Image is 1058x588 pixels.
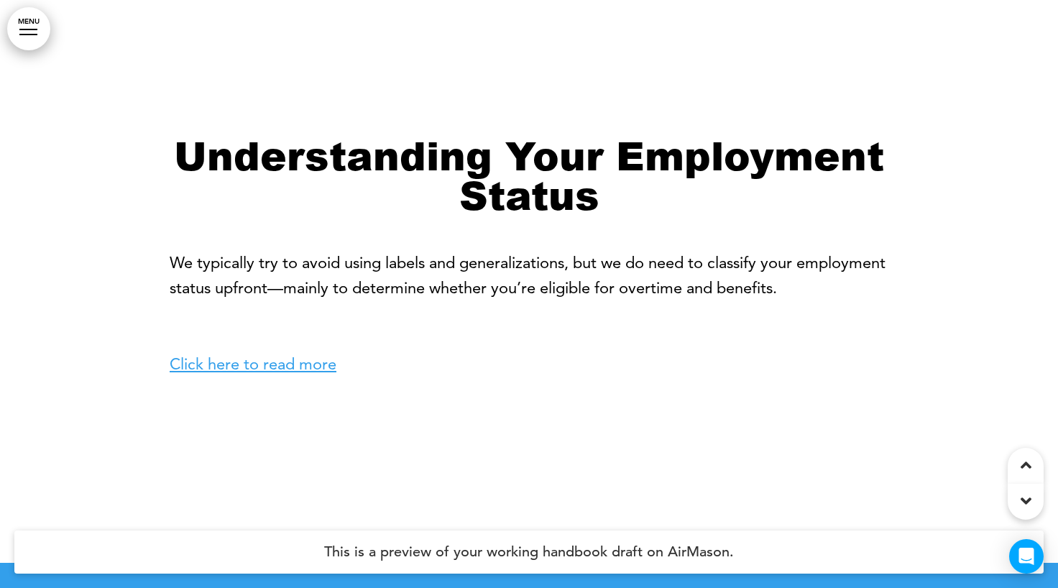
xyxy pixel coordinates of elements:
a: Click here to read more [170,354,336,374]
p: We typically try to avoid using labels and generalizations, but we do need to classify your emplo... [170,250,888,377]
strong: Understanding Your Employment Status [174,127,884,222]
h4: This is a preview of your working handbook draft on AirMason. [14,530,1044,574]
div: Open Intercom Messenger [1009,539,1044,574]
a: MENU [7,7,50,50]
